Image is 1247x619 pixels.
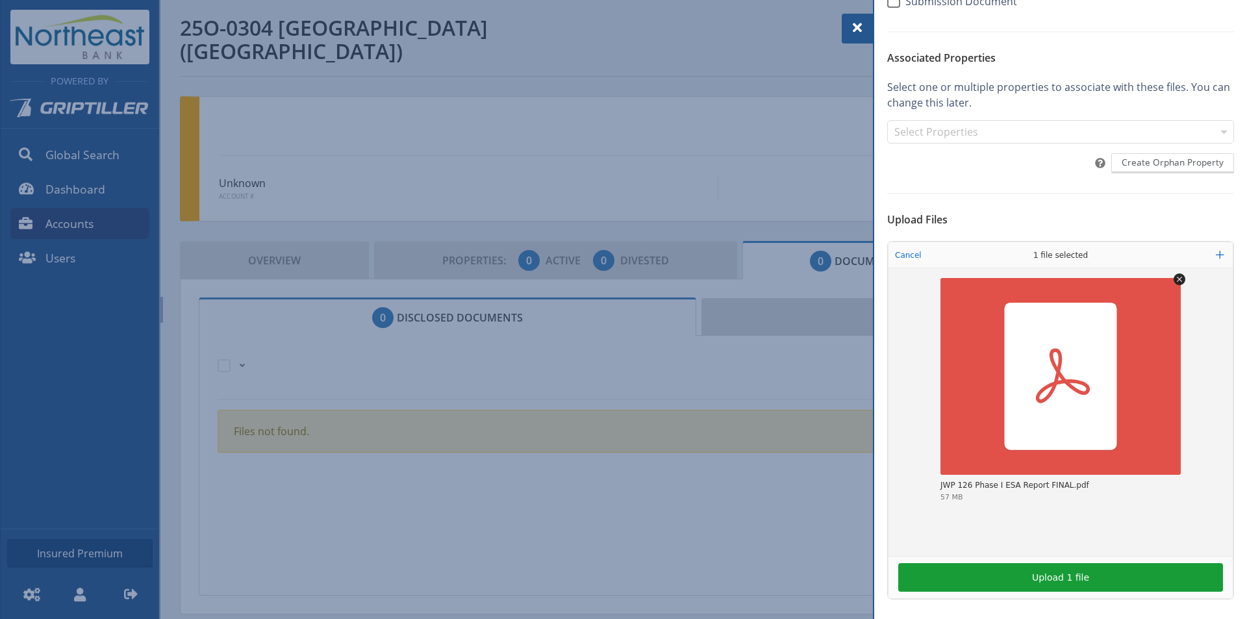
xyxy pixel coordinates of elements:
[940,481,1089,491] div: JWP 126 Phase I ESA Report FINAL.pdf
[1005,242,1116,268] div: 1 file selected
[940,494,963,501] div: 57 MB
[898,563,1223,592] button: Upload 1 file
[1174,273,1185,287] button: Remove file
[887,79,1234,110] p: Select one or multiple properties to associate with these files. You can change this later.
[888,242,1233,599] div: Uppy Dashboard
[887,52,1234,64] h6: Associated Properties
[891,247,926,264] button: Cancel
[887,214,1234,225] h6: Upload Files
[1111,153,1234,173] button: Create Orphan Property
[1122,156,1224,169] span: Create Orphan Property
[1211,246,1229,264] button: Add more files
